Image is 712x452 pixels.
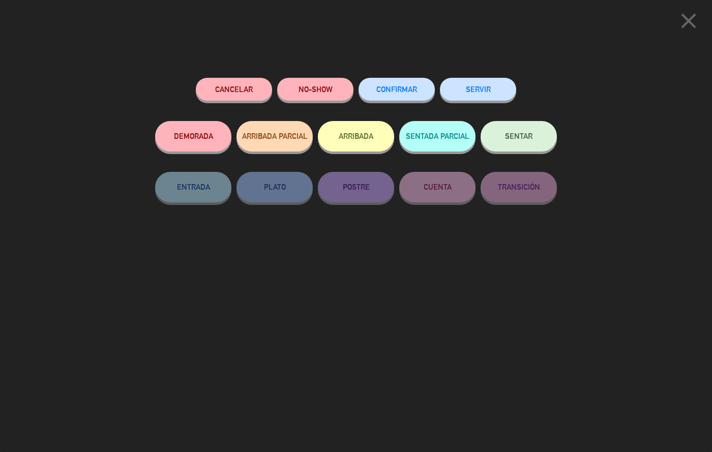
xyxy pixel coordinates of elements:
[673,8,704,38] button: close
[242,132,308,140] span: ARRIBADA PARCIAL
[155,172,231,202] button: ENTRADA
[505,132,532,140] span: SENTAR
[481,121,557,152] button: SENTAR
[196,78,272,101] button: Cancelar
[155,121,231,152] button: DEMORADA
[359,78,435,101] button: CONFIRMAR
[481,172,557,202] button: TRANSICIÓN
[376,85,417,94] span: CONFIRMAR
[236,172,313,202] button: PLATO
[399,121,476,152] button: SENTADA PARCIAL
[440,78,516,101] button: SERVIR
[676,8,701,34] i: close
[236,121,313,152] button: ARRIBADA PARCIAL
[399,172,476,202] button: CUENTA
[318,172,394,202] button: POSTRE
[277,78,353,101] button: NO-SHOW
[318,121,394,152] button: ARRIBADA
